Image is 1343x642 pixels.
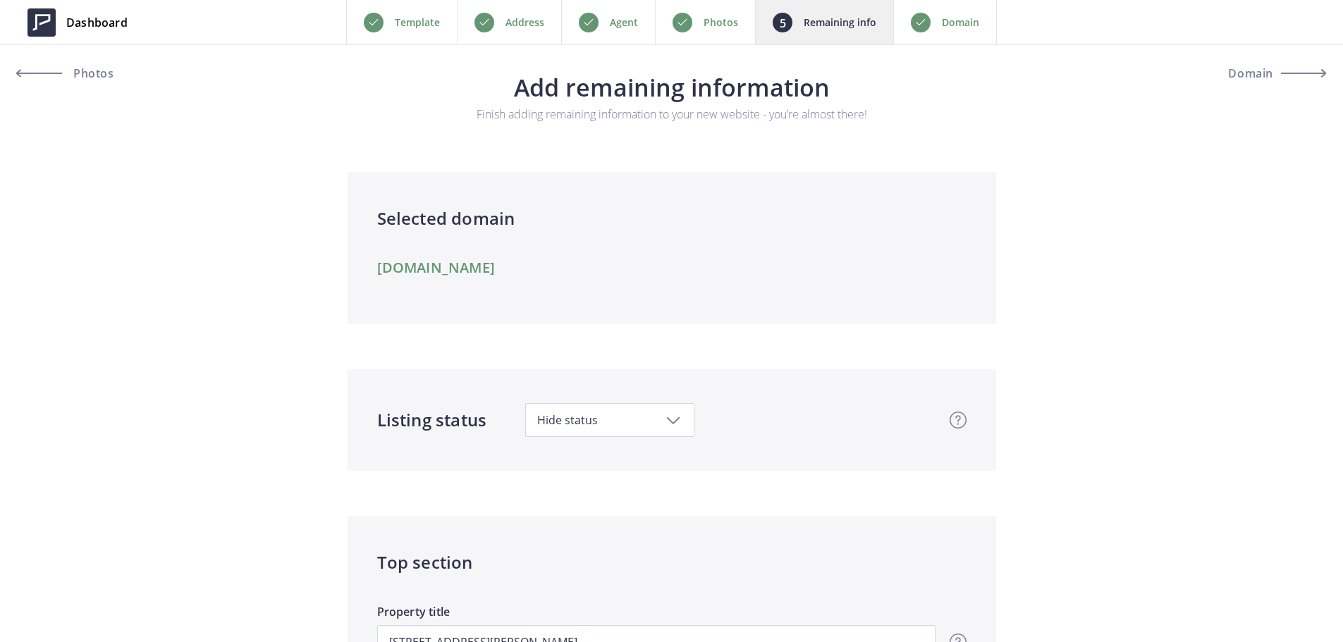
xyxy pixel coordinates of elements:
img: question [950,412,967,428]
span: Hide status [537,412,682,428]
p: Photos [704,14,738,31]
h3: Add remaining information [190,75,1154,100]
h4: Top section [377,550,967,575]
button: Domain [1199,56,1326,90]
p: Finish adding remaining information to your new website - you’re almost there! [436,106,907,123]
a: Photos [17,56,144,90]
a: Dashboard [17,1,138,44]
p: Agent [610,14,638,31]
p: Remaining info [804,14,876,31]
p: Domain [942,14,979,31]
p: Template [395,14,440,31]
span: Dashboard [66,14,128,31]
label: Property title [377,603,936,625]
span: Domain [1228,68,1273,79]
p: Address [505,14,544,31]
span: Photos [70,68,114,79]
h5: [DOMAIN_NAME] [377,259,496,276]
h4: Selected domain [377,206,967,231]
h4: Listing status [377,407,487,433]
